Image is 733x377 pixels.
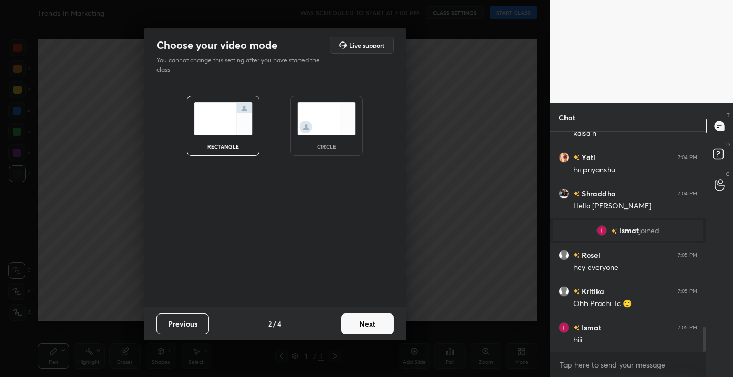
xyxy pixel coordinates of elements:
[580,152,595,163] h6: Yati
[726,170,730,178] p: G
[573,325,580,331] img: no-rating-badge.077c3623.svg
[273,318,276,329] h4: /
[573,289,580,295] img: no-rating-badge.077c3623.svg
[341,313,394,334] button: Next
[573,165,697,175] div: hii priyanshu
[678,191,697,197] div: 7:04 PM
[559,188,569,199] img: 3
[277,318,281,329] h4: 4
[678,324,697,331] div: 7:05 PM
[202,144,244,149] div: rectangle
[678,252,697,258] div: 7:05 PM
[559,250,569,260] img: default.png
[611,228,617,234] img: no-rating-badge.077c3623.svg
[306,144,348,149] div: circle
[573,201,697,212] div: Hello [PERSON_NAME]
[678,288,697,295] div: 7:05 PM
[580,286,604,297] h6: Kritika
[573,155,580,161] img: no-rating-badge.077c3623.svg
[620,226,639,235] span: Ismat
[550,132,706,352] div: grid
[596,225,607,236] img: 3
[550,103,584,131] p: Chat
[297,102,356,135] img: circleScreenIcon.acc0effb.svg
[559,152,569,163] img: 3
[639,226,659,235] span: joined
[727,111,730,119] p: T
[573,263,697,273] div: hey everyone
[573,299,697,309] div: Ohh Prachi Tc 🙂
[559,286,569,297] img: default.png
[559,322,569,333] img: 3
[156,313,209,334] button: Previous
[580,249,600,260] h6: Rosel
[573,253,580,258] img: no-rating-badge.077c3623.svg
[573,191,580,197] img: no-rating-badge.077c3623.svg
[349,42,384,48] h5: Live support
[194,102,253,135] img: normalScreenIcon.ae25ed63.svg
[156,38,277,52] h2: Choose your video mode
[678,154,697,161] div: 7:04 PM
[726,141,730,149] p: D
[573,335,697,345] div: hiii
[580,188,616,199] h6: Shraddha
[156,56,327,75] p: You cannot change this setting after you have started the class
[580,322,601,333] h6: Ismat
[268,318,272,329] h4: 2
